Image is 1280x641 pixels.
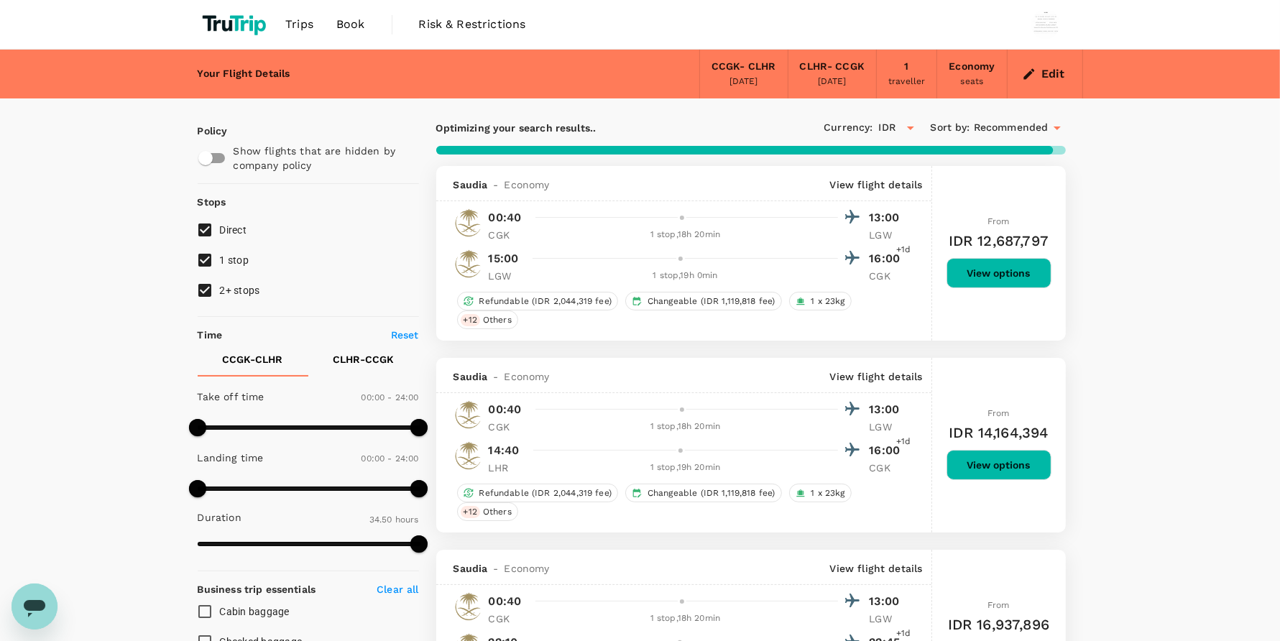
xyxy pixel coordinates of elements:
span: + 12 [461,506,480,518]
span: Economy [505,369,550,384]
span: From [987,216,1010,226]
div: 1 x 23kg [789,484,852,502]
span: 1 stop [220,254,249,266]
p: CLHR - CCGK [333,352,394,366]
div: Economy [949,59,995,75]
p: 13:00 [870,209,906,226]
div: Refundable (IDR 2,044,319 fee) [457,484,619,502]
p: LGW [489,269,525,283]
p: Landing time [198,451,264,465]
span: Trips [285,16,313,33]
p: CCGK - CLHR [223,352,283,366]
div: Refundable (IDR 2,044,319 fee) [457,292,619,310]
p: 00:40 [489,209,522,226]
div: 1 stop , 18h 20min [533,228,838,242]
button: Edit [1019,63,1071,86]
p: Take off time [198,389,264,404]
span: +1d [896,435,911,449]
span: Book [336,16,365,33]
p: LGW [870,420,906,434]
span: Others [477,506,517,518]
img: SV [453,400,482,429]
p: Show flights that are hidden by company policy [234,144,409,172]
p: View flight details [830,561,923,576]
p: Policy [198,124,211,138]
span: 1 x 23kg [806,295,851,308]
span: Recommended [974,120,1049,136]
span: Refundable (IDR 2,044,319 fee) [474,487,618,499]
p: View flight details [830,369,923,384]
span: From [987,408,1010,418]
p: 00:40 [489,593,522,610]
p: LGW [870,612,906,626]
p: LGW [870,228,906,242]
p: Time [198,328,223,342]
span: Changeable (IDR 1,119,818 fee) [642,487,781,499]
span: Others [477,314,517,326]
h6: IDR 14,164,394 [949,421,1048,444]
img: SV [453,592,482,621]
span: Saudia [453,369,488,384]
span: + 12 [461,314,480,326]
div: seats [961,75,984,89]
button: View options [947,258,1051,288]
h6: IDR 12,687,797 [949,229,1049,252]
span: Direct [220,224,247,236]
span: 00:00 - 24:00 [362,392,419,402]
p: 00:40 [489,401,522,418]
p: 16:00 [870,442,906,459]
span: 00:00 - 24:00 [362,453,419,464]
img: TruTrip logo [198,9,275,40]
div: +12Others [457,310,518,329]
h6: IDR 16,937,896 [948,613,1049,636]
p: Optimizing your search results.. [436,121,751,135]
div: [DATE] [729,75,758,89]
p: 13:00 [870,593,906,610]
span: - [487,369,504,384]
p: 15:00 [489,250,519,267]
p: Reset [391,328,419,342]
span: Risk & Restrictions [419,16,526,33]
div: 1 stop , 19h 0min [533,269,838,283]
img: SV [453,249,482,278]
div: CCGK - CLHR [712,59,776,75]
p: CGK [870,269,906,283]
div: 1 stop , 19h 20min [533,461,838,475]
p: 16:00 [870,250,906,267]
span: Changeable (IDR 1,119,818 fee) [642,295,781,308]
span: Saudia [453,561,488,576]
div: 1 x 23kg [789,292,852,310]
div: CLHR - CCGK [800,59,865,75]
span: From [987,600,1010,610]
iframe: Button to launch messaging window [11,584,57,630]
p: Clear all [377,582,418,596]
p: 13:00 [870,401,906,418]
img: Wisnu Wiranata [1031,10,1060,39]
p: View flight details [830,177,923,192]
strong: Business trip essentials [198,584,316,595]
span: Economy [505,177,550,192]
div: 1 [905,59,909,75]
strong: Stops [198,196,226,208]
p: CGK [489,420,525,434]
div: Changeable (IDR 1,119,818 fee) [625,484,782,502]
div: Changeable (IDR 1,119,818 fee) [625,292,782,310]
span: Refundable (IDR 2,044,319 fee) [474,295,618,308]
span: 2+ stops [220,285,260,296]
span: Cabin baggage [220,606,290,617]
span: Currency : [824,120,872,136]
p: CGK [489,612,525,626]
span: Economy [505,561,550,576]
div: 1 stop , 18h 20min [533,420,838,434]
img: SV [453,441,482,470]
span: 34.50 hours [369,515,419,525]
div: Your Flight Details [198,66,290,82]
button: Open [901,118,921,138]
span: - [487,561,504,576]
div: [DATE] [818,75,847,89]
div: traveller [888,75,925,89]
img: SV [453,208,482,237]
p: 14:40 [489,442,520,459]
span: - [487,177,504,192]
span: Saudia [453,177,488,192]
